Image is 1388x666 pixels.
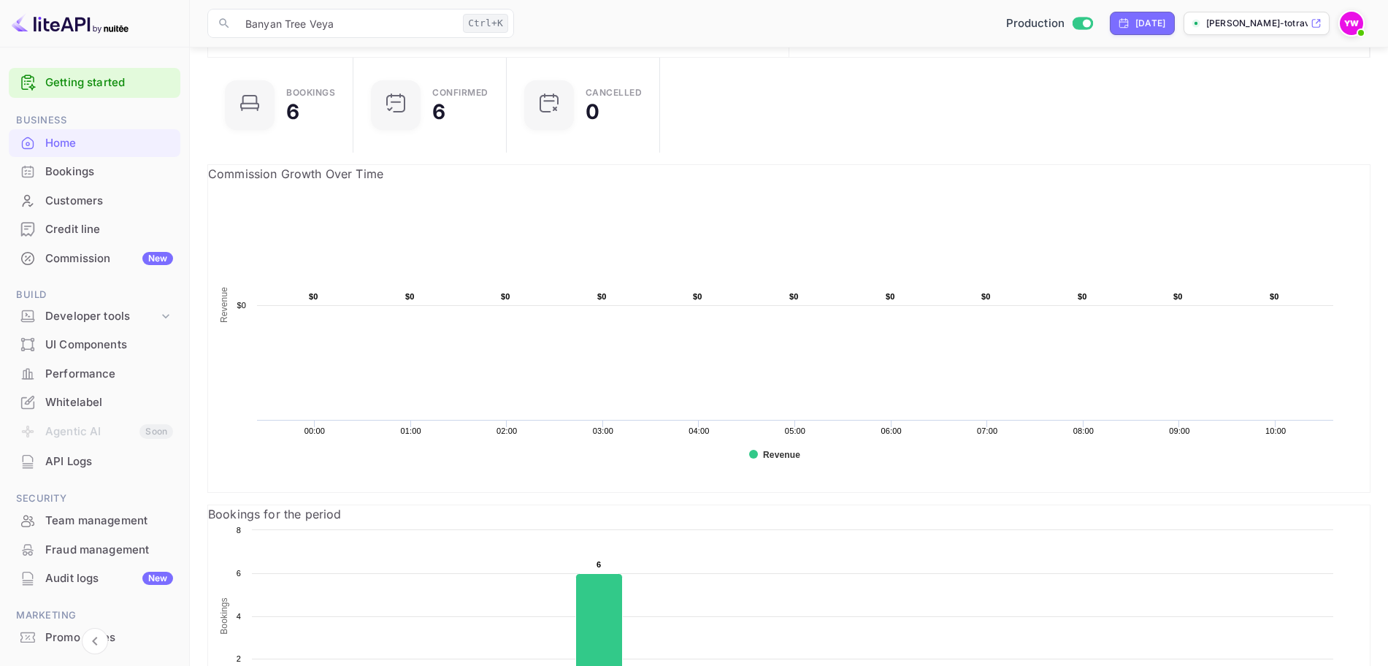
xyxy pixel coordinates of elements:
div: Audit logsNew [9,564,180,593]
div: [DATE] [1135,17,1165,30]
text: 2 [237,654,241,663]
div: Promo codes [9,624,180,652]
a: Credit line [9,215,180,242]
div: Home [9,129,180,158]
div: Performance [9,360,180,388]
div: New [142,572,173,585]
text: $0 [886,292,895,301]
div: Developer tools [45,308,158,325]
div: Audit logs [45,570,173,587]
div: Home [45,135,173,152]
text: $0 [405,292,415,301]
div: API Logs [9,448,180,476]
a: Team management [9,507,180,534]
span: Marketing [9,608,180,624]
div: Customers [9,187,180,215]
a: Performance [9,360,180,387]
div: Promo codes [45,629,173,646]
text: 00:00 [304,426,325,435]
div: 6 [286,102,299,122]
text: 6 [237,569,241,578]
div: Bookings [9,158,180,186]
a: Getting started [45,74,173,91]
text: 8 [237,526,241,535]
div: Whitelabel [9,388,180,417]
span: Production [1006,15,1065,32]
input: Search (e.g. bookings, documentation) [237,9,457,38]
div: Developer tools [9,304,180,329]
div: UI Components [45,337,173,353]
text: $0 [237,301,246,310]
a: CommissionNew [9,245,180,272]
img: Yahav Winkler [1340,12,1363,35]
div: 6 [432,102,445,122]
div: Commission [45,250,173,267]
text: $0 [789,292,799,301]
text: 09:00 [1169,426,1189,435]
text: $0 [1173,292,1183,301]
text: 10:00 [1265,426,1286,435]
text: 4 [237,612,241,621]
text: $0 [597,292,607,301]
div: Confirmed [432,88,488,97]
div: Customers [45,193,173,210]
text: 03:00 [593,426,613,435]
text: 07:00 [977,426,997,435]
text: $0 [1270,292,1279,301]
text: 02:00 [496,426,517,435]
span: Build [9,287,180,303]
text: $0 [981,292,991,301]
div: Fraud management [45,542,173,559]
a: Promo codes [9,624,180,651]
text: $0 [693,292,702,301]
text: Revenue [763,450,800,460]
text: 06:00 [881,426,901,435]
text: 6 [597,560,601,569]
text: $0 [1078,292,1087,301]
a: Audit logsNew [9,564,180,592]
text: $0 [309,292,318,301]
span: Business [9,112,180,129]
a: Home [9,129,180,156]
text: $0 [501,292,510,301]
text: 01:00 [400,426,421,435]
a: Customers [9,187,180,214]
a: UI Components [9,331,180,358]
div: API Logs [45,453,173,470]
div: Fraud management [9,536,180,564]
text: 04:00 [689,426,709,435]
div: New [142,252,173,265]
span: Bookings for the period [208,507,341,521]
span: Commission Growth Over Time [208,166,383,181]
text: 05:00 [785,426,805,435]
div: UI Components [9,331,180,359]
div: Getting started [9,68,180,98]
div: Performance [45,366,173,383]
span: Security [9,491,180,507]
div: Team management [45,513,173,529]
a: Fraud management [9,536,180,563]
div: Team management [9,507,180,535]
a: Whitelabel [9,388,180,416]
img: LiteAPI logo [12,12,129,35]
button: Collapse navigation [82,628,108,654]
a: API Logs [9,448,180,475]
p: [PERSON_NAME]-totravel... [1206,17,1308,30]
div: 0 [586,102,599,122]
div: Bookings [286,88,335,97]
text: 08:00 [1073,426,1094,435]
div: Ctrl+K [463,14,508,33]
div: Whitelabel [45,394,173,411]
div: Credit line [45,221,173,238]
div: Bookings [45,164,173,180]
div: Credit line [9,215,180,244]
text: Revenue [219,287,229,323]
div: CANCELLED [586,88,643,97]
div: Switch to Sandbox mode [1000,15,1099,32]
a: Bookings [9,158,180,185]
div: CommissionNew [9,245,180,273]
text: Bookings [219,597,229,635]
